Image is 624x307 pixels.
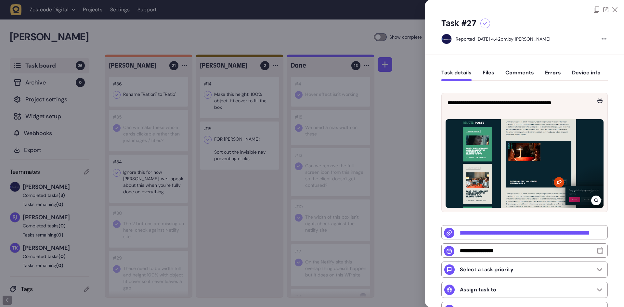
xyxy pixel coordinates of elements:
div: Reported [DATE] 4.42pm, [456,36,508,42]
button: Errors [545,70,561,81]
button: Files [483,70,494,81]
div: by [PERSON_NAME] [456,36,550,42]
button: Device info [572,70,601,81]
button: Comments [505,70,534,81]
h5: Task #27 [441,18,476,29]
img: Harry Robinson [442,34,451,44]
p: Select a task priority [460,266,513,273]
p: Assign task to [460,287,496,293]
button: Task details [441,70,472,81]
